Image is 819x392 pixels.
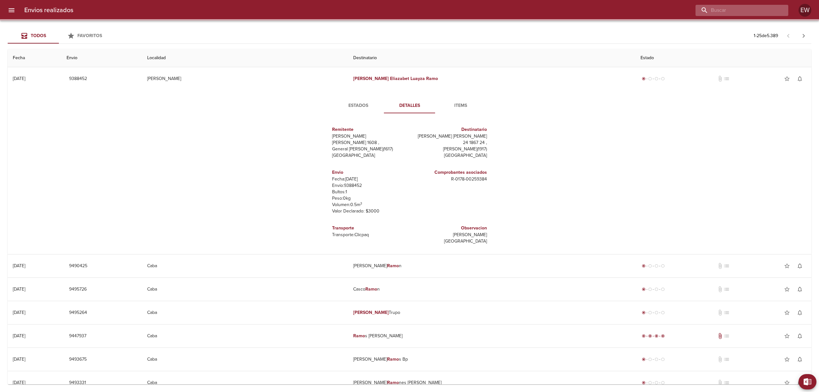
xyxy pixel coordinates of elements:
[661,334,665,338] span: radio_button_checked
[353,76,389,81] em: [PERSON_NAME]
[642,264,646,268] span: radio_button_checked
[365,286,377,292] em: Ramo
[24,5,73,15] h6: Envios realizados
[13,310,25,315] div: [DATE]
[426,76,438,81] em: Ramo
[332,182,407,189] p: Envío: 9388452
[717,286,723,292] span: No tiene documentos adjuntos
[4,3,19,18] button: menu
[390,76,409,81] em: Eliazabet
[784,76,790,82] span: star_border
[412,146,487,152] p: [PERSON_NAME] ( 1917 )
[8,28,110,44] div: Tabs Envios
[640,263,666,269] div: Generado
[67,330,89,342] button: 9447937
[67,284,89,295] button: 9495726
[723,76,730,82] span: No tiene pedido asociado
[412,152,487,159] p: [GEOGRAPHIC_DATA]
[387,356,399,362] em: Ramo
[13,356,25,362] div: [DATE]
[723,380,730,386] span: No tiene pedido asociado
[642,287,646,291] span: radio_button_checked
[793,260,806,272] button: Activar notificaciones
[797,76,803,82] span: notifications_none
[439,102,482,110] span: Items
[784,380,790,386] span: star_border
[781,306,793,319] button: Agregar a favoritos
[388,102,431,110] span: Detalles
[655,311,658,315] span: radio_button_unchecked
[69,379,86,387] span: 9493331
[717,263,723,269] span: No tiene documentos adjuntos
[142,49,348,67] th: Localidad
[717,76,723,82] span: No tiene documentos adjuntos
[661,287,665,291] span: radio_button_unchecked
[69,356,87,364] span: 9493675
[648,357,652,361] span: radio_button_unchecked
[69,332,86,340] span: 9447937
[67,73,90,85] button: 9388452
[781,376,793,389] button: Agregar a favoritos
[797,380,803,386] span: notifications_none
[797,333,803,339] span: notifications_none
[353,333,365,339] em: Ramo
[360,201,362,205] sup: 3
[353,310,389,315] em: [PERSON_NAME]
[69,262,87,270] span: 9490425
[13,380,25,385] div: [DATE]
[648,381,652,385] span: radio_button_unchecked
[781,353,793,366] button: Agregar a favoritos
[642,357,646,361] span: radio_button_checked
[797,286,803,292] span: notifications_none
[784,333,790,339] span: star_border
[412,225,487,232] h6: Observacion
[797,356,803,363] span: notifications_none
[661,77,665,81] span: radio_button_unchecked
[69,309,87,317] span: 9495264
[142,278,348,301] td: Caba
[793,376,806,389] button: Activar notificaciones
[332,133,407,140] p: [PERSON_NAME]
[793,353,806,366] button: Activar notificaciones
[67,354,89,365] button: 9493675
[799,374,816,389] button: Exportar Excel
[723,263,730,269] span: No tiene pedido asociado
[784,356,790,363] span: star_border
[332,140,407,146] p: [PERSON_NAME] 1608 ,
[332,232,407,238] p: Transporte: Clicpaq
[332,225,407,232] h6: Transporte
[13,333,25,339] div: [DATE]
[387,380,399,385] em: Ramo
[655,357,658,361] span: radio_button_unchecked
[661,311,665,315] span: radio_button_unchecked
[717,333,723,339] span: Tiene documentos adjuntos
[67,260,90,272] button: 9490425
[69,75,87,83] span: 9388452
[142,254,348,277] td: Caba
[77,33,102,38] span: Favoritos
[348,301,635,324] td: Trupo
[781,72,793,85] button: Agregar a favoritos
[781,283,793,296] button: Agregar a favoritos
[655,334,658,338] span: radio_button_checked
[31,33,46,38] span: Todos
[648,77,652,81] span: radio_button_unchecked
[142,67,348,90] td: [PERSON_NAME]
[640,356,666,363] div: Generado
[655,287,658,291] span: radio_button_unchecked
[796,28,811,44] span: Pagina siguiente
[642,77,646,81] span: radio_button_checked
[696,5,777,16] input: buscar
[348,348,635,371] td: [PERSON_NAME] s Bp
[723,356,730,363] span: No tiene pedido asociado
[332,189,407,195] p: Bultos: 1
[793,330,806,342] button: Activar notificaciones
[333,98,486,113] div: Tabs detalle de guia
[640,309,666,316] div: Generado
[717,309,723,316] span: No tiene documentos adjuntos
[793,283,806,296] button: Activar notificaciones
[635,49,811,67] th: Estado
[642,381,646,385] span: radio_button_checked
[142,348,348,371] td: Caba
[61,49,142,67] th: Envio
